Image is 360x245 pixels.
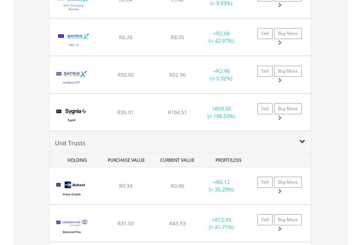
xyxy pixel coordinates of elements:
[216,30,230,37] span: R2.69
[215,216,231,223] span: R12.93
[168,109,187,116] span: R104.51
[153,153,202,167] div: CURRENT VALUE
[257,28,273,39] a: Sell
[257,66,273,77] a: Sell
[199,30,244,45] div: + (+ 42.97%)
[171,182,184,189] span: R0.46
[199,179,244,193] div: + (+ 35.29%)
[274,103,302,114] a: Buy More
[257,214,273,225] a: Sell
[199,68,244,82] div: + (+ 5.92%)
[274,66,302,77] a: Buy More
[55,139,86,147] span: Unit Trusts
[216,179,230,185] span: R0.12
[119,182,132,189] span: R0.34
[257,177,273,188] a: Sell
[53,65,90,91] img: TFSA.STXGOV.png
[118,109,134,116] span: R35.01
[53,176,90,202] img: UT.ZA.BAMGB1.png
[118,220,134,227] span: R31.00
[204,153,253,167] div: PROFIT/LOSS
[119,34,132,41] span: R6.26
[199,105,244,120] div: + (+ 198.53%)
[199,216,244,231] div: + (+ 41.71%)
[216,68,230,74] span: R2.96
[274,177,302,188] a: Buy More
[169,71,186,78] span: R52.96
[53,214,90,240] img: UT.ZA.CBFB4.png
[102,153,151,167] div: PURCHASE VALUE
[169,220,186,227] span: R43.93
[50,153,100,167] div: HOLDING
[257,103,273,114] a: Sell
[53,28,95,54] img: TFSA.STXRES.png
[53,103,90,129] img: TFSA.SYGT40.png
[118,71,134,78] span: R50.00
[274,28,302,39] a: Buy More
[171,34,184,41] span: R8.95
[274,214,302,225] a: Buy More
[215,105,231,112] span: R69.50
